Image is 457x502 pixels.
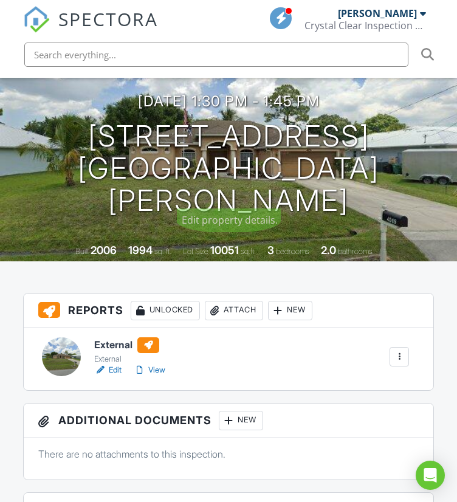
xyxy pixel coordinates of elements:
[205,301,263,320] div: Attach
[131,301,200,320] div: Unlocked
[154,247,171,256] span: sq. ft.
[23,6,50,33] img: The Best Home Inspection Software - Spectora
[210,244,239,256] div: 10051
[75,247,89,256] span: Built
[267,244,274,256] div: 3
[24,294,434,328] h3: Reports
[138,93,320,109] h3: [DATE] 1:30 pm - 1:45 pm
[241,247,256,256] span: sq.ft.
[94,337,170,353] h6: External
[183,247,208,256] span: Lot Size
[91,244,117,256] div: 2006
[24,404,434,438] h3: Additional Documents
[134,364,165,376] a: View
[94,337,170,364] a: External External
[23,16,158,42] a: SPECTORA
[304,19,426,32] div: Crystal Clear Inspection Services
[321,244,336,256] div: 2.0
[19,120,438,216] h1: [STREET_ADDRESS] [GEOGRAPHIC_DATA][PERSON_NAME]
[128,244,153,256] div: 1994
[94,364,122,376] a: Edit
[24,43,408,67] input: Search everything...
[416,461,445,490] div: Open Intercom Messenger
[276,247,309,256] span: bedrooms
[338,7,417,19] div: [PERSON_NAME]
[219,411,263,430] div: New
[268,301,312,320] div: New
[38,447,419,461] p: There are no attachments to this inspection.
[94,354,170,364] div: External
[338,247,373,256] span: bathrooms
[58,6,158,32] span: SPECTORA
